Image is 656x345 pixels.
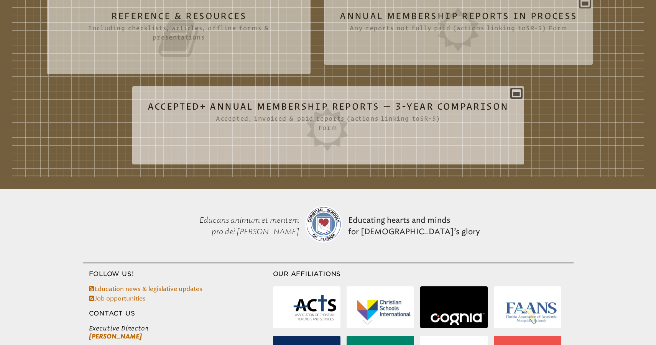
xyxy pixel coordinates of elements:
img: Christian Schools International [357,300,411,325]
span: Executive Director [89,324,273,332]
p: Educating hearts and minds for [DEMOGRAPHIC_DATA]’s glory [345,195,483,256]
h3: Follow Us! [83,269,273,279]
h2: Accepted+ Annual Membership Reports — 3-Year Comparison [148,102,509,151]
h2: Annual Membership Reports in Process [340,11,577,51]
img: csf-logo-web-colors.png [305,206,342,243]
h3: Contact Us [83,309,273,318]
img: Florida Association of Academic Nonpublic Schools [504,301,558,325]
h3: Our Affiliations [273,269,574,279]
h2: Reference & Resources [62,11,295,60]
img: Association of Christian Teachers & Schools [293,292,337,325]
a: Job opportunities [89,295,146,302]
a: Education news & legislative updates [89,285,202,292]
img: Cognia [431,313,485,325]
a: [PERSON_NAME] [89,333,142,340]
p: Educans animum et mentem pro dei [PERSON_NAME] [173,195,302,256]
